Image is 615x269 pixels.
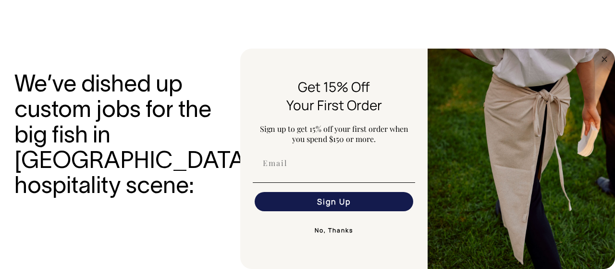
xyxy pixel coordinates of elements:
span: Get 15% Off [298,77,370,96]
img: 5e34ad8f-4f05-4173-92a8-ea475ee49ac9.jpeg [428,49,615,269]
span: Your First Order [286,96,382,114]
button: Close dialog [599,53,610,65]
div: FLYOUT Form [240,49,615,269]
input: Email [255,154,413,173]
h3: We’ve dished up custom jobs for the big fish in [GEOGRAPHIC_DATA]’s hospitality scene: [14,73,236,200]
button: Sign Up [255,192,413,211]
button: No, Thanks [253,221,415,240]
img: underline [253,182,415,183]
span: Sign up to get 15% off your first order when you spend $150 or more. [260,124,408,144]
